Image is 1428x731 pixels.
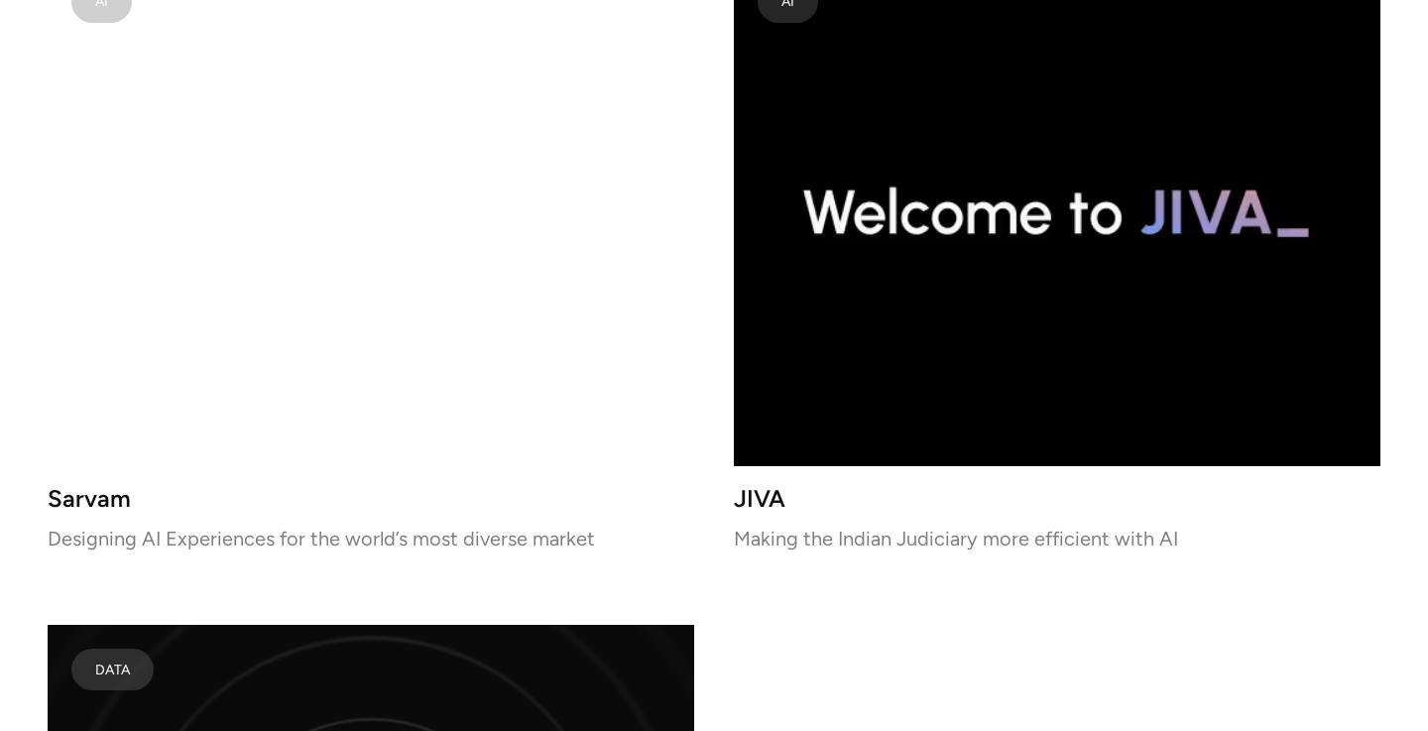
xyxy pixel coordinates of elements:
[48,490,694,507] h3: Sarvam
[734,490,1380,507] h3: JIVA
[734,532,1380,546] p: Making the Indian Judiciary more efficient with AI
[95,665,130,674] div: Data
[48,532,694,546] p: Designing AI Experiences for the world’s most diverse market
